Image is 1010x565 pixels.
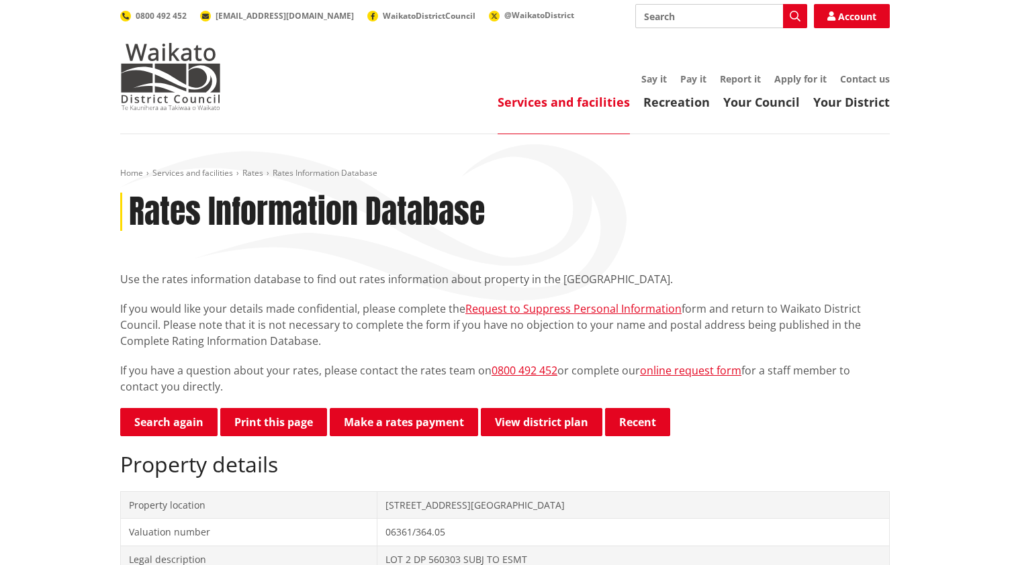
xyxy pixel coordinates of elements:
td: Property location [121,491,377,519]
td: [STREET_ADDRESS][GEOGRAPHIC_DATA] [377,491,889,519]
a: Your Council [723,94,800,110]
span: WaikatoDistrictCouncil [383,10,475,21]
a: Request to Suppress Personal Information [465,301,682,316]
h2: Property details [120,452,890,477]
a: Recreation [643,94,710,110]
h1: Rates Information Database [129,193,485,232]
nav: breadcrumb [120,168,890,179]
a: [EMAIL_ADDRESS][DOMAIN_NAME] [200,10,354,21]
a: View district plan [481,408,602,436]
a: Contact us [840,72,890,85]
p: If you would like your details made confidential, please complete the form and return to Waikato ... [120,301,890,349]
button: Print this page [220,408,327,436]
input: Search input [635,4,807,28]
button: Recent [605,408,670,436]
a: Search again [120,408,218,436]
img: Waikato District Council - Te Kaunihera aa Takiwaa o Waikato [120,43,221,110]
a: Home [120,167,143,178]
a: Account [814,4,890,28]
td: 06361/364.05 [377,519,889,546]
a: 0800 492 452 [492,363,557,378]
a: Say it [641,72,667,85]
td: Valuation number [121,519,377,546]
a: 0800 492 452 [120,10,187,21]
span: [EMAIL_ADDRESS][DOMAIN_NAME] [216,10,354,21]
p: Use the rates information database to find out rates information about property in the [GEOGRAPHI... [120,271,890,287]
span: @WaikatoDistrict [504,9,574,21]
a: Your District [813,94,890,110]
a: Pay it [680,72,706,85]
a: Services and facilities [152,167,233,178]
a: Make a rates payment [330,408,478,436]
a: Apply for it [774,72,827,85]
span: Rates Information Database [273,167,377,178]
a: Services and facilities [498,94,630,110]
a: online request form [640,363,741,378]
p: If you have a question about your rates, please contact the rates team on or complete our for a s... [120,362,890,395]
a: Report it [720,72,761,85]
a: Rates [242,167,263,178]
a: WaikatoDistrictCouncil [367,10,475,21]
a: @WaikatoDistrict [489,9,574,21]
span: 0800 492 452 [136,10,187,21]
